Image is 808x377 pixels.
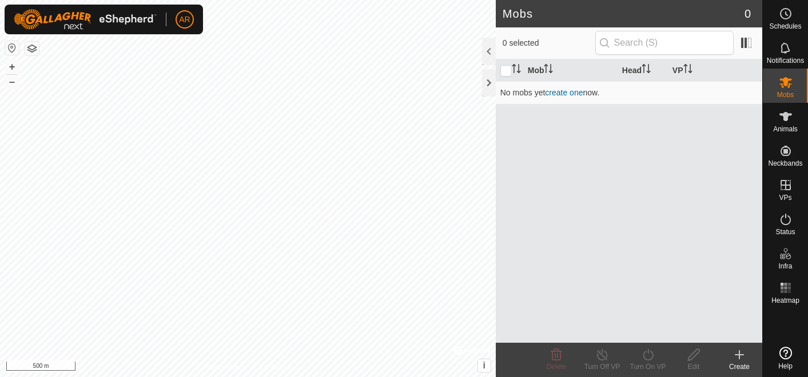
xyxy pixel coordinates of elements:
span: Mobs [777,91,794,98]
span: Help [778,363,793,370]
span: Heatmap [771,297,799,304]
th: Mob [523,59,618,82]
th: VP [668,59,762,82]
a: Help [763,342,808,374]
span: Notifications [767,57,804,64]
div: Create [717,362,762,372]
span: Animals [773,126,798,133]
span: 0 [745,5,751,22]
span: Status [775,228,795,235]
span: i [483,360,485,370]
a: Privacy Policy [202,362,245,372]
h2: Mobs [503,7,745,21]
p-sorticon: Activate to sort [683,66,692,75]
span: 0 selected [503,37,595,49]
button: + [5,60,19,74]
span: VPs [779,194,791,201]
th: Head [618,59,668,82]
div: Turn On VP [625,362,671,372]
p-sorticon: Activate to sort [642,66,651,75]
span: Neckbands [768,160,802,167]
p-sorticon: Activate to sort [544,66,553,75]
p-sorticon: Activate to sort [512,66,521,75]
span: Schedules [769,23,801,30]
a: create one [545,88,583,97]
div: Turn Off VP [579,362,625,372]
span: Infra [778,263,792,270]
td: No mobs yet now. [496,81,762,104]
div: Edit [671,362,717,372]
img: Gallagher Logo [14,9,157,30]
button: Map Layers [25,42,39,55]
button: i [478,359,491,372]
span: AR [179,14,190,26]
input: Search (S) [595,31,734,55]
button: Reset Map [5,41,19,55]
button: – [5,75,19,89]
a: Contact Us [259,362,293,372]
span: Delete [547,363,567,371]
